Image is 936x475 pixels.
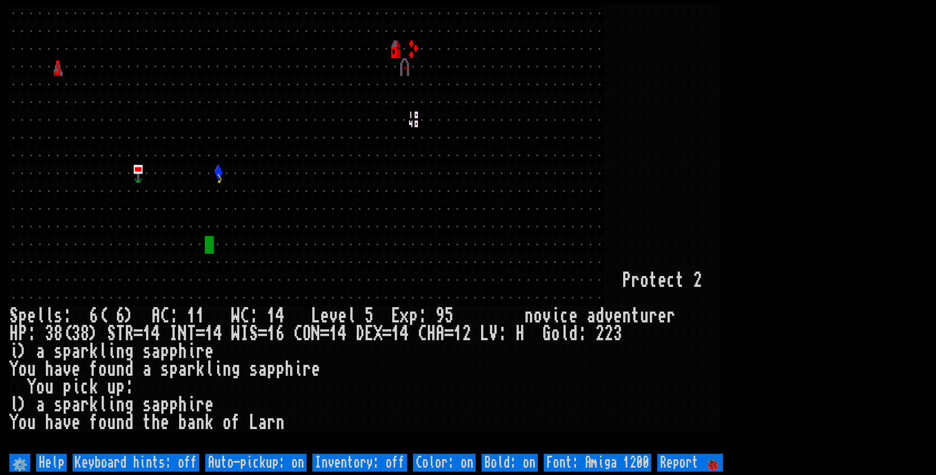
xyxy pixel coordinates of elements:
[187,307,196,325] div: 1
[107,343,116,360] div: i
[542,325,551,343] div: G
[436,325,445,343] div: A
[27,378,36,396] div: Y
[418,325,427,343] div: C
[45,414,54,432] div: h
[80,396,89,414] div: r
[116,378,125,396] div: p
[9,414,18,432] div: Y
[45,325,54,343] div: 3
[27,414,36,432] div: u
[98,343,107,360] div: l
[214,325,223,343] div: 4
[604,307,613,325] div: v
[72,360,80,378] div: e
[312,454,407,472] input: Inventory: off
[391,325,400,343] div: 1
[329,307,338,325] div: v
[107,360,116,378] div: u
[89,414,98,432] div: f
[569,325,578,343] div: d
[187,325,196,343] div: T
[160,343,169,360] div: p
[427,325,436,343] div: H
[36,454,67,472] input: Help
[196,396,205,414] div: r
[302,360,311,378] div: r
[445,307,453,325] div: 5
[160,307,169,325] div: C
[551,307,560,325] div: i
[107,414,116,432] div: u
[533,307,542,325] div: o
[160,360,169,378] div: s
[693,272,702,289] div: 2
[294,325,302,343] div: C
[445,325,453,343] div: =
[613,325,622,343] div: 3
[72,343,80,360] div: a
[675,272,684,289] div: t
[196,325,205,343] div: =
[311,325,320,343] div: N
[302,325,311,343] div: O
[196,343,205,360] div: r
[285,360,294,378] div: h
[45,307,54,325] div: l
[267,414,276,432] div: r
[169,396,178,414] div: p
[231,414,240,432] div: f
[249,360,258,378] div: s
[54,414,63,432] div: a
[542,307,551,325] div: v
[453,325,462,343] div: 1
[27,307,36,325] div: e
[640,307,649,325] div: u
[196,360,205,378] div: k
[98,307,107,325] div: (
[187,396,196,414] div: i
[223,360,231,378] div: n
[54,343,63,360] div: s
[223,414,231,432] div: o
[98,414,107,432] div: o
[116,414,125,432] div: n
[569,307,578,325] div: e
[72,414,80,432] div: e
[187,343,196,360] div: i
[54,396,63,414] div: s
[649,307,658,325] div: r
[658,307,667,325] div: e
[622,307,631,325] div: n
[436,307,445,325] div: 9
[365,307,374,325] div: 5
[151,414,160,432] div: h
[551,325,560,343] div: o
[89,325,98,343] div: )
[178,360,187,378] div: a
[125,378,134,396] div: :
[294,360,302,378] div: i
[276,360,285,378] div: p
[657,454,723,472] input: Report 🐞
[98,360,107,378] div: o
[116,360,125,378] div: n
[36,307,45,325] div: l
[18,396,27,414] div: )
[231,325,240,343] div: W
[80,325,89,343] div: 8
[267,360,276,378] div: p
[631,307,640,325] div: t
[116,396,125,414] div: n
[9,325,18,343] div: H
[196,414,205,432] div: n
[231,307,240,325] div: W
[480,325,489,343] div: L
[160,396,169,414] div: p
[482,454,538,472] input: Bold: on
[231,360,240,378] div: g
[72,325,80,343] div: 3
[604,325,613,343] div: 2
[54,360,63,378] div: a
[36,378,45,396] div: o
